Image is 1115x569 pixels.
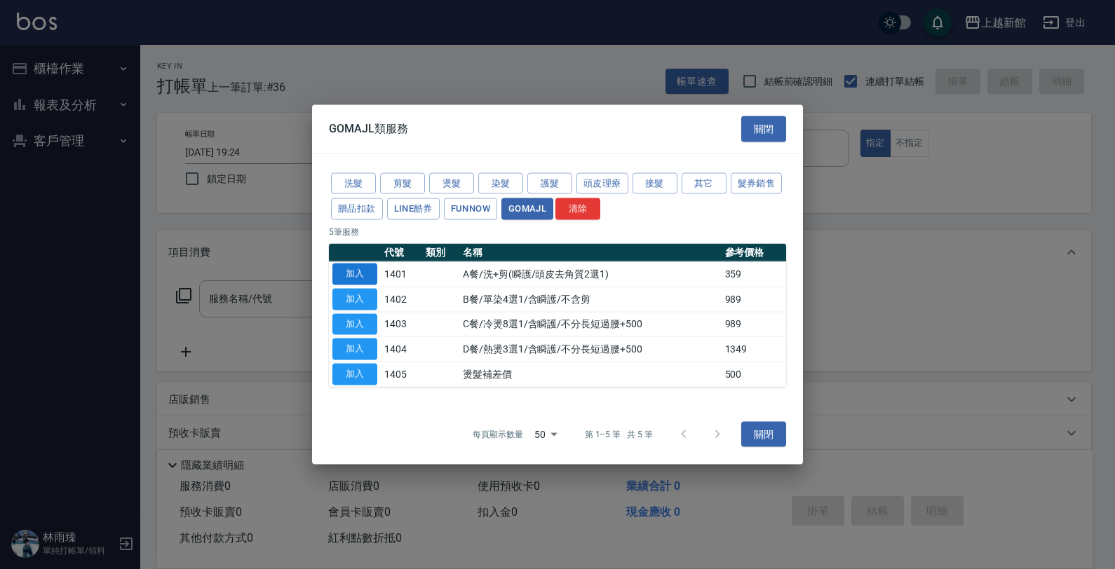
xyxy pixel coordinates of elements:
button: GOMAJL [501,198,553,220]
td: 1404 [381,336,422,362]
td: D餐/熱燙3選1/含瞬護/不分長短過腰+500 [459,336,722,362]
span: GOMAJL類服務 [329,122,408,136]
th: 參考價格 [722,244,787,262]
td: 359 [722,261,787,287]
td: 989 [722,312,787,337]
td: 500 [722,362,787,387]
button: 加入 [332,288,377,310]
button: 護髮 [527,172,572,194]
button: 關閉 [741,421,786,447]
p: 5 筆服務 [329,226,786,238]
td: A餐/洗+剪(瞬護/頭皮去角質2選1) [459,261,722,287]
button: 加入 [332,313,377,335]
button: 加入 [332,338,377,360]
td: B餐/單染4選1/含瞬護/不含剪 [459,287,722,312]
button: FUNNOW [444,198,497,220]
td: 1402 [381,287,422,312]
button: 染髮 [478,172,523,194]
button: 洗髮 [331,172,376,194]
button: 加入 [332,364,377,385]
button: 髮券銷售 [731,172,783,194]
button: 燙髮 [429,172,474,194]
button: 接髮 [633,172,677,194]
button: 關閉 [741,116,786,142]
td: 1349 [722,336,787,362]
td: 1403 [381,312,422,337]
button: 頭皮理療 [576,172,628,194]
td: 燙髮補差價 [459,362,722,387]
th: 名稱 [459,244,722,262]
p: 第 1–5 筆 共 5 筆 [585,427,653,440]
button: 贈品扣款 [331,198,383,220]
td: 1401 [381,261,422,287]
td: C餐/冷燙8選1/含瞬護/不分長短過腰+500 [459,312,722,337]
button: 加入 [332,263,377,285]
div: 50 [529,415,562,453]
td: 1405 [381,362,422,387]
td: 989 [722,287,787,312]
th: 代號 [381,244,422,262]
p: 每頁顯示數量 [473,427,523,440]
button: 其它 [682,172,727,194]
button: LINE酷券 [387,198,440,220]
button: 清除 [555,198,600,220]
th: 類別 [422,244,459,262]
button: 剪髮 [380,172,425,194]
